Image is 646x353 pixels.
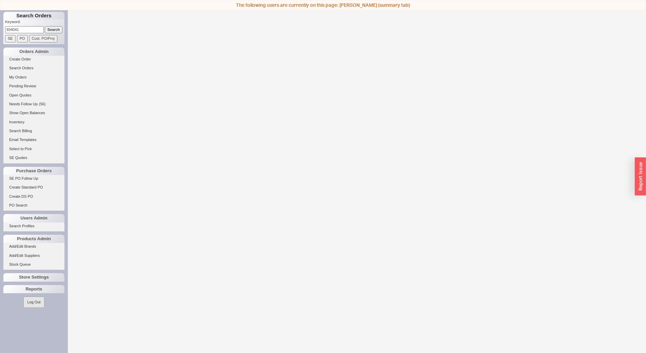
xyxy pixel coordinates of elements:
a: Pending Review [3,83,64,90]
input: SE [5,35,16,42]
a: Email Templates [3,136,64,143]
div: Store Settings [3,273,64,281]
a: Needs Follow Up(56) [3,101,64,108]
a: Open Quotes [3,92,64,99]
a: Add/Edit Suppliers [3,252,64,259]
span: [PERSON_NAME] (summary tab) [339,2,410,8]
input: Cust. PO/Proj [29,35,57,42]
a: SE PO Follow Up [3,175,64,182]
a: Select to Pick [3,145,64,153]
a: Show Open Balances [3,109,64,117]
a: Add/Edit Brands [3,243,64,250]
button: Log Out [23,297,44,308]
a: Search Billing [3,127,64,135]
a: My Orders [3,74,64,81]
a: Search Profiles [3,223,64,230]
a: Inventory [3,119,64,126]
div: Products Admin [3,235,64,243]
h1: Search Orders [3,12,64,19]
a: Create Order [3,56,64,63]
a: PO Search [3,202,64,209]
a: Create Standard PO [3,184,64,191]
span: Needs Follow Up [9,102,38,106]
a: Stock Queue [3,261,64,268]
span: Pending Review [9,84,36,88]
a: Search Orders [3,65,64,72]
div: Reports [3,285,64,293]
a: Create DS PO [3,193,64,200]
div: The following users are currently on this page: [2,2,644,8]
div: Purchase Orders [3,167,64,175]
input: Search [45,26,63,33]
div: Users Admin [3,214,64,222]
div: Orders Admin [3,48,64,56]
a: SE Quotes [3,154,64,161]
span: ( 56 ) [39,102,46,106]
input: PO [17,35,28,42]
p: Keyword: [5,19,64,26]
